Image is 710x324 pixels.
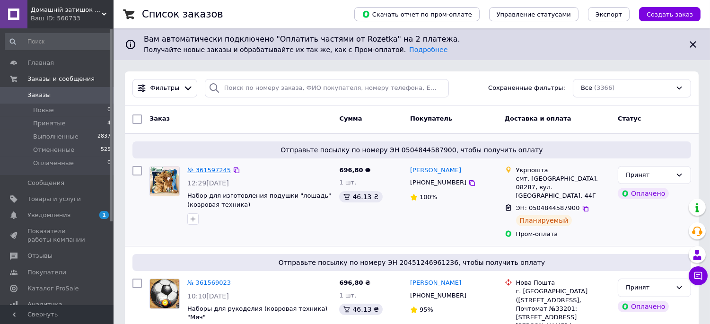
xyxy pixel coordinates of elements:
span: 0 [107,106,111,114]
div: Оплачено [618,188,669,199]
div: Пром-оплата [516,230,610,238]
span: Фильтры [150,84,180,93]
span: Уведомления [27,211,70,219]
span: Управление статусами [497,11,571,18]
span: Товары и услуги [27,195,81,203]
span: Домашній затишок своїми руками. [31,6,102,14]
a: [PERSON_NAME] [410,279,461,288]
a: Подробнее [409,46,447,53]
span: Принятые [33,119,66,128]
span: Покупатели [27,268,66,277]
span: Аналитика [27,300,62,309]
span: ЭН: 0504844587900 [516,204,580,211]
span: Оплаченные [33,159,74,167]
span: Отправьте посылку по номеру ЭН 20451246961236, чтобы получить оплату [136,258,687,267]
span: Доставка и оплата [505,115,571,122]
span: 1 [99,211,109,219]
button: Скачать отчет по пром-оплате [354,7,480,21]
span: 10:10[DATE] [187,292,229,300]
span: Сообщения [27,179,64,187]
span: Скачать отчет по пром-оплате [362,10,472,18]
span: Главная [27,59,54,67]
button: Управление статусами [489,7,579,21]
span: 95% [420,306,433,313]
span: Заказ [149,115,170,122]
span: 1 шт. [339,292,356,299]
span: Статус [618,115,641,122]
a: Набор для изготовления подушки "лошадь" (ковровая техника) [187,192,331,208]
button: Экспорт [588,7,630,21]
div: 46.13 ₴ [339,304,382,315]
span: 525 [101,146,111,154]
span: Создать заказ [647,11,693,18]
span: Каталог ProSale [27,284,79,293]
div: [PHONE_NUMBER] [408,289,468,302]
div: 46.13 ₴ [339,191,382,202]
a: № 361569023 [187,279,231,286]
span: 100% [420,193,437,201]
div: Нова Пошта [516,279,610,287]
div: Принят [626,283,672,293]
span: 12:29[DATE] [187,179,229,187]
a: [PERSON_NAME] [410,166,461,175]
button: Чат с покупателем [689,266,708,285]
img: Фото товару [150,166,179,196]
span: (3366) [594,84,614,91]
span: Отмененные [33,146,74,154]
span: 4 [107,119,111,128]
span: Отправьте посылку по номеру ЭН 0504844587900, чтобы получить оплату [136,145,687,155]
span: Экспорт [596,11,622,18]
span: Все [581,84,592,93]
span: Покупатель [410,115,452,122]
a: Фото товару [149,279,180,309]
a: № 361597245 [187,166,231,174]
span: Вам автоматически подключено "Оплатить частями от Rozetka" на 2 платежа. [144,34,680,45]
span: Новые [33,106,54,114]
a: Фото товару [149,166,180,196]
span: 1 шт. [339,179,356,186]
div: смт. [GEOGRAPHIC_DATA], 08287, вул. [GEOGRAPHIC_DATA], 44Г [516,175,610,201]
span: 2837 [97,132,111,141]
span: Получайте новые заказы и обрабатывайте их так же, как с Пром-оплатой. [144,46,447,53]
div: Оплачено [618,301,669,312]
span: 696,80 ₴ [339,166,370,174]
span: Сумма [339,115,362,122]
span: Заказы [27,91,51,99]
div: Ваш ID: 560733 [31,14,114,23]
div: Планируемый [516,215,572,226]
input: Поиск [5,33,112,50]
span: 696,80 ₴ [339,279,370,286]
a: Наборы для рукоделия (ковровая техника) "Мяч" [187,305,328,321]
span: Показатели работы компании [27,227,88,244]
h1: Список заказов [142,9,223,20]
div: Принят [626,170,672,180]
div: Укрпошта [516,166,610,175]
span: Сохраненные фильтры: [488,84,565,93]
span: Выполненные [33,132,79,141]
input: Поиск по номеру заказа, ФИО покупателя, номеру телефона, Email, номеру накладной [205,79,449,97]
span: Заказы и сообщения [27,75,95,83]
span: 0 [107,159,111,167]
div: [PHONE_NUMBER] [408,176,468,189]
img: Фото товару [150,279,179,308]
button: Создать заказ [639,7,701,21]
span: Отзывы [27,252,53,260]
a: Создать заказ [630,10,701,18]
